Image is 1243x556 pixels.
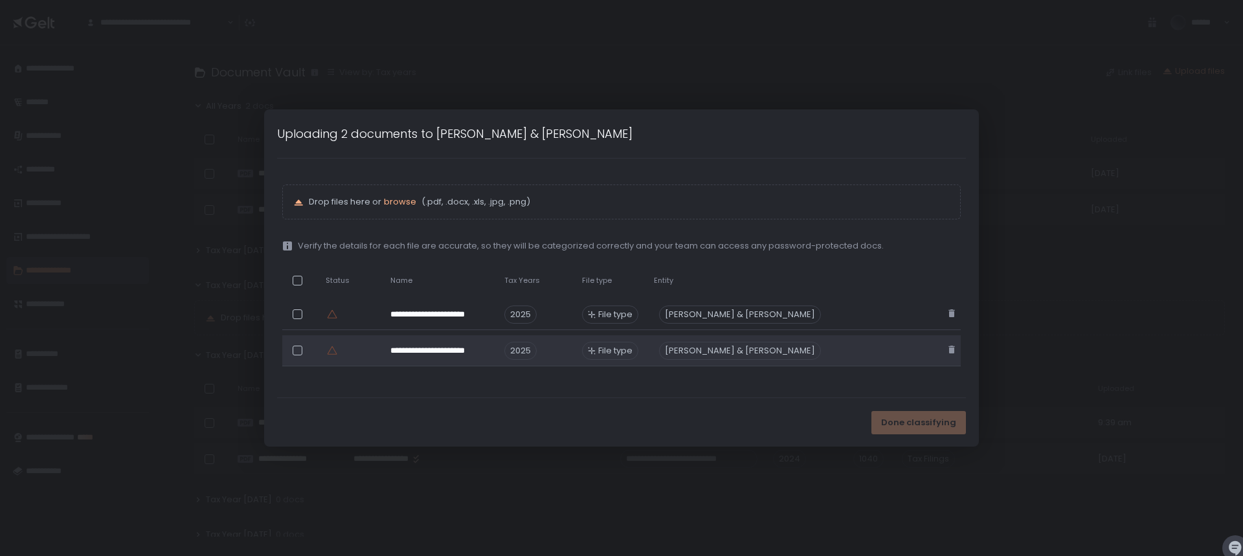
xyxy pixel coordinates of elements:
[659,306,821,324] div: [PERSON_NAME] & [PERSON_NAME]
[309,196,950,208] p: Drop files here or
[504,342,537,360] span: 2025
[504,276,540,285] span: Tax Years
[598,309,633,320] span: File type
[504,306,537,324] span: 2025
[277,125,633,142] h1: Uploading 2 documents to [PERSON_NAME] & [PERSON_NAME]
[598,345,633,357] span: File type
[326,276,350,285] span: Status
[384,196,416,208] button: browse
[390,276,412,285] span: Name
[298,240,884,252] span: Verify the details for each file are accurate, so they will be categorized correctly and your tea...
[419,196,530,208] span: (.pdf, .docx, .xls, .jpg, .png)
[582,276,612,285] span: File type
[384,195,416,208] span: browse
[654,276,673,285] span: Entity
[659,342,821,360] div: [PERSON_NAME] & [PERSON_NAME]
